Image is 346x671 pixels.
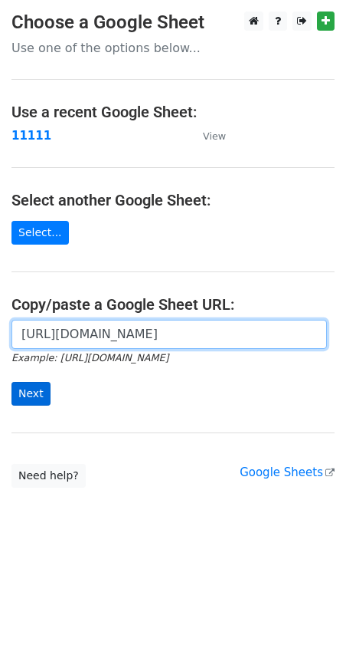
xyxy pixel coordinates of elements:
[11,129,51,143] a: 11111
[11,320,327,349] input: Paste your Google Sheet URL here
[188,129,226,143] a: View
[11,12,335,34] h3: Choose a Google Sheet
[11,221,69,245] a: Select...
[11,382,51,406] input: Next
[240,465,335,479] a: Google Sheets
[269,597,346,671] div: 聊天小组件
[11,464,86,488] a: Need help?
[203,130,226,142] small: View
[11,191,335,209] h4: Select another Google Sheet:
[269,597,346,671] iframe: Chat Widget
[11,103,335,121] h4: Use a recent Google Sheet:
[11,295,335,314] h4: Copy/paste a Google Sheet URL:
[11,40,335,56] p: Use one of the options below...
[11,352,168,363] small: Example: [URL][DOMAIN_NAME]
